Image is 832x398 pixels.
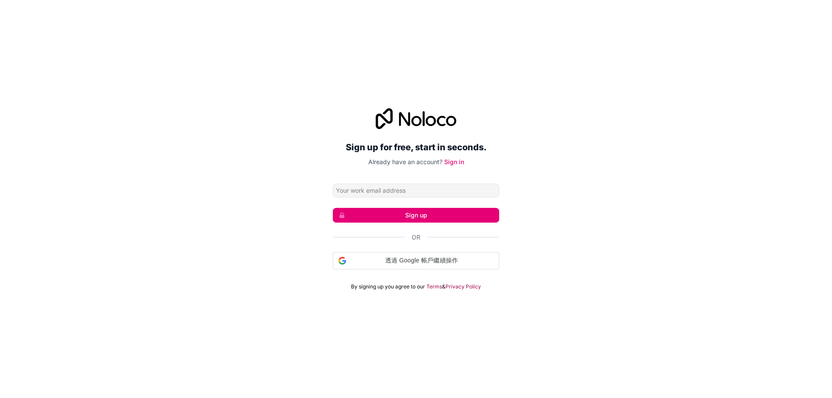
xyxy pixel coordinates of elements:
span: 透過 Google 帳戶繼續操作 [350,256,494,265]
span: By signing up you agree to our [351,283,425,290]
span: Or [412,233,420,242]
a: Privacy Policy [445,283,481,290]
a: Sign in [444,158,464,165]
a: Terms [426,283,442,290]
button: Sign up [333,208,499,223]
span: & [442,283,445,290]
span: Already have an account? [368,158,442,165]
div: 透過 Google 帳戶繼續操作 [333,252,499,269]
h2: Sign up for free, start in seconds. [333,139,499,155]
input: Email address [333,184,499,197]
